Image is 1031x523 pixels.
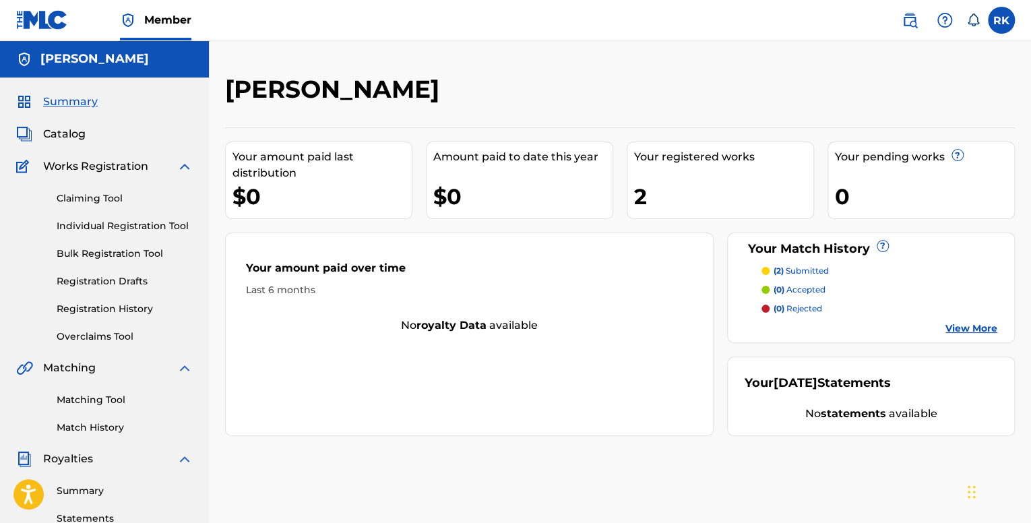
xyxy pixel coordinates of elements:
h2: [PERSON_NAME] [225,74,446,104]
div: Your amount paid over time [246,260,693,283]
span: ? [877,241,888,251]
img: Top Rightsholder [120,12,136,28]
div: Help [931,7,958,34]
a: Individual Registration Tool [57,219,193,233]
img: expand [177,451,193,467]
img: search [902,12,918,28]
img: expand [177,158,193,175]
span: (0) [774,284,784,295]
div: Your amount paid last distribution [232,149,412,181]
div: Your registered works [634,149,813,165]
a: Matching Tool [57,393,193,407]
span: Royalties [43,451,93,467]
a: (0) rejected [761,303,997,315]
span: Works Registration [43,158,148,175]
p: rejected [774,303,822,315]
a: (0) accepted [761,284,997,296]
a: Summary [57,484,193,498]
span: Summary [43,94,98,110]
a: (2) submitted [761,265,997,277]
a: Overclaims Tool [57,330,193,344]
span: (0) [774,303,784,313]
span: Matching [43,360,96,376]
img: Summary [16,94,32,110]
img: Accounts [16,51,32,67]
a: View More [945,321,997,336]
div: $0 [232,181,412,212]
div: No available [745,406,997,422]
span: [DATE] [774,375,817,390]
img: help [937,12,953,28]
span: Member [144,12,191,28]
iframe: Chat Widget [964,458,1031,523]
div: Your Statements [745,374,891,392]
div: Last 6 months [246,283,693,297]
img: Catalog [16,126,32,142]
div: 2 [634,181,813,212]
h5: Richman Kaskombe [40,51,149,67]
div: Your pending works [835,149,1014,165]
a: CatalogCatalog [16,126,86,142]
strong: statements [821,407,886,420]
a: Registration History [57,302,193,316]
img: Works Registration [16,158,34,175]
div: $0 [433,181,613,212]
img: MLC Logo [16,10,68,30]
div: No available [226,317,713,334]
img: Royalties [16,451,32,467]
a: Registration Drafts [57,274,193,288]
a: Public Search [896,7,923,34]
strong: royalty data [416,319,487,332]
p: submitted [774,265,829,277]
img: Matching [16,360,33,376]
a: Match History [57,421,193,435]
span: Catalog [43,126,86,142]
a: Claiming Tool [57,191,193,206]
div: Notifications [966,13,980,27]
div: Drag [968,472,976,512]
span: ? [952,150,963,160]
div: Amount paid to date this year [433,149,613,165]
div: 0 [835,181,1014,212]
a: Bulk Registration Tool [57,247,193,261]
p: accepted [774,284,825,296]
a: SummarySummary [16,94,98,110]
span: (2) [774,266,784,276]
div: User Menu [988,7,1015,34]
div: Your Match History [745,240,997,258]
img: expand [177,360,193,376]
